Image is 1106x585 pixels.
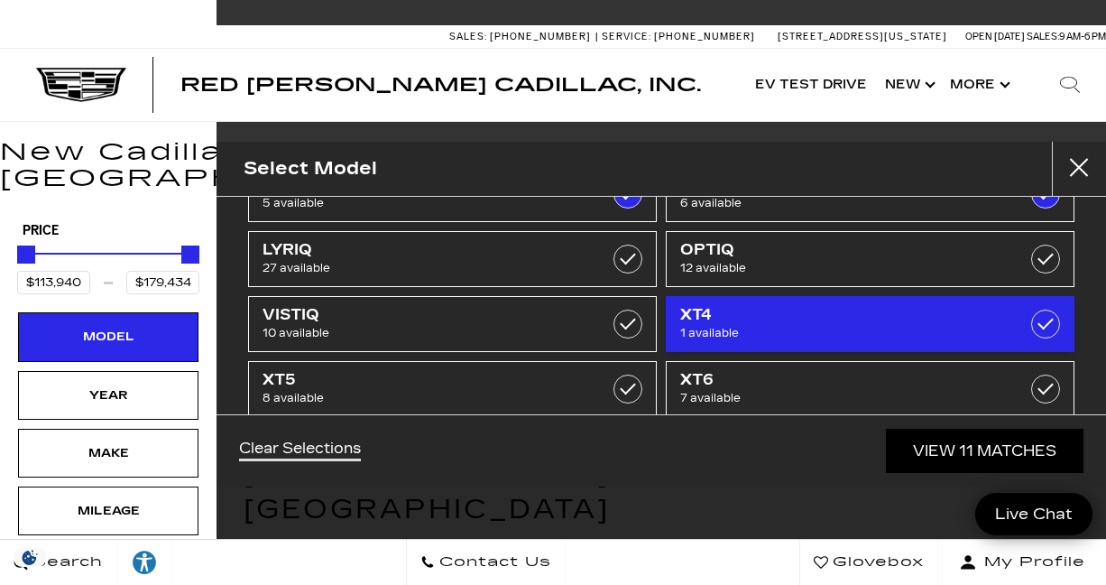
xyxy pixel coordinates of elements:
a: OPTIQ12 available [666,231,1074,287]
span: 10 available [263,324,585,342]
span: [PHONE_NUMBER] [654,31,755,42]
div: Year [63,385,153,405]
span: 12 available [680,259,1003,277]
span: 7 available [680,389,1003,407]
a: LYRIQ27 available [248,231,657,287]
img: Cadillac Dark Logo with Cadillac White Text [36,68,126,102]
span: LYRIQ [263,241,585,259]
a: EV Test Drive [746,49,876,121]
a: Contact Us [406,540,566,585]
span: My Profile [977,550,1085,575]
button: Open user profile menu [938,540,1106,585]
a: New [876,49,941,121]
a: XT41 available [666,296,1074,352]
span: XT5 [263,371,585,389]
span: Red [PERSON_NAME] Cadillac, Inc. [180,74,701,96]
a: Clear Selections [239,440,361,461]
span: Search [28,550,103,575]
a: Glovebox [799,540,938,585]
span: 1 available [680,324,1003,342]
input: Maximum [126,271,199,294]
span: OPTIQ [680,241,1003,259]
div: MileageMileage [18,487,198,535]
span: 9 AM-6 PM [1059,31,1106,42]
span: VISTIQ [263,306,585,324]
a: Live Chat [975,493,1092,535]
div: Mileage [63,501,153,521]
a: Sales: [PHONE_NUMBER] [449,32,595,42]
span: Contact Us [435,550,551,575]
div: MakeMake [18,429,198,478]
span: Live Chat [986,504,1082,525]
a: Service: [PHONE_NUMBER] [595,32,760,42]
img: Opt-Out Icon [9,548,51,567]
div: YearYear [18,371,198,420]
span: [PHONE_NUMBER] [490,31,591,42]
div: Explore your accessibility options [117,549,171,576]
span: 5 available [263,194,585,212]
span: 6 available [680,194,1003,212]
a: XT58 available [248,361,657,417]
div: Make [63,443,153,463]
div: Maximum Price [181,246,199,264]
a: XT67 available [666,361,1074,417]
a: [STREET_ADDRESS][US_STATE] [778,31,947,42]
span: Sales: [1027,31,1059,42]
button: close [1052,142,1106,196]
span: 8 available [263,389,585,407]
a: Red [PERSON_NAME] Cadillac, Inc. [180,76,701,94]
span: Open [DATE] [965,31,1025,42]
div: Price [17,239,199,294]
span: XT6 [680,371,1003,389]
a: View 11 Matches [886,429,1083,473]
span: Service: [602,31,651,42]
div: Model [63,327,153,347]
span: Sales: [449,31,487,42]
section: Click to Open Cookie Consent Modal [9,548,51,567]
button: More [941,49,1016,121]
span: Glovebox [828,550,924,575]
div: ModelModel [18,312,198,361]
div: Minimum Price [17,246,35,264]
span: XT4 [680,306,1003,324]
input: Minimum [17,271,90,294]
h5: Price [23,223,194,239]
h2: Select Model [244,153,377,183]
a: Explore your accessibility options [117,540,172,585]
span: 27 available [263,259,585,277]
a: VISTIQ10 available [248,296,657,352]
